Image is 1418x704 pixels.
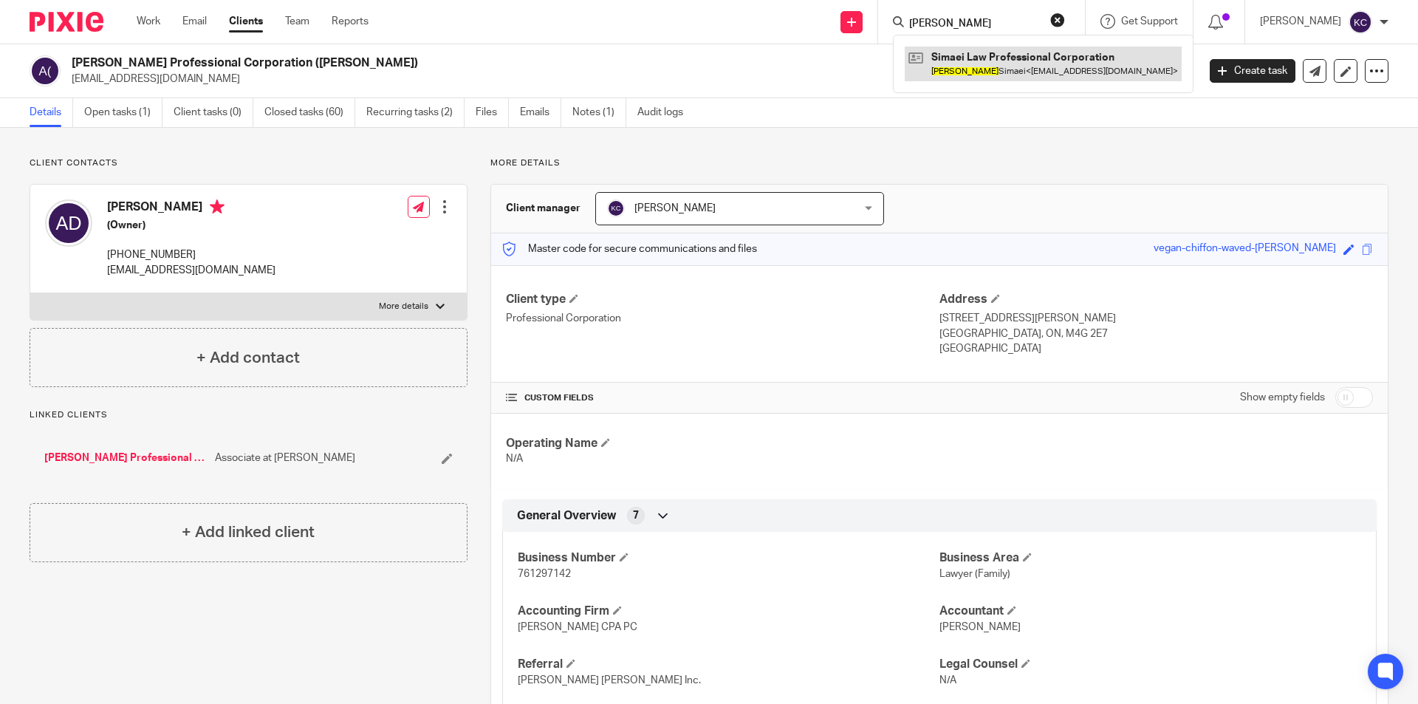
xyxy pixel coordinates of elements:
[939,657,1361,672] h4: Legal Counsel
[332,14,369,29] a: Reports
[30,98,73,127] a: Details
[939,569,1010,579] span: Lawyer (Family)
[518,657,939,672] h4: Referral
[518,550,939,566] h4: Business Number
[518,604,939,619] h4: Accounting Firm
[939,675,956,686] span: N/A
[30,157,467,169] p: Client contacts
[210,199,225,214] i: Primary
[518,675,701,686] span: [PERSON_NAME] [PERSON_NAME] Inc.
[174,98,253,127] a: Client tasks (0)
[107,199,275,218] h4: [PERSON_NAME]
[107,263,275,278] p: [EMAIL_ADDRESS][DOMAIN_NAME]
[490,157,1388,169] p: More details
[506,436,939,451] h4: Operating Name
[1349,10,1372,34] img: svg%3E
[518,622,637,632] span: [PERSON_NAME] CPA PC
[633,508,639,523] span: 7
[506,454,523,464] span: N/A
[506,292,939,307] h4: Client type
[1210,59,1295,83] a: Create task
[107,218,275,233] h5: (Owner)
[517,508,616,524] span: General Overview
[572,98,626,127] a: Notes (1)
[908,18,1041,31] input: Search
[137,14,160,29] a: Work
[44,451,208,465] a: [PERSON_NAME] Professional Corporation ([PERSON_NAME])
[939,341,1373,356] p: [GEOGRAPHIC_DATA]
[72,72,1188,86] p: [EMAIL_ADDRESS][DOMAIN_NAME]
[506,392,939,404] h4: CUSTOM FIELDS
[939,550,1361,566] h4: Business Area
[506,201,580,216] h3: Client manager
[476,98,509,127] a: Files
[939,622,1021,632] span: [PERSON_NAME]
[285,14,309,29] a: Team
[45,199,92,247] img: svg%3E
[939,327,1373,341] p: [GEOGRAPHIC_DATA], ON, M4G 2E7
[229,14,263,29] a: Clients
[607,199,625,217] img: svg%3E
[107,247,275,262] p: [PHONE_NUMBER]
[84,98,162,127] a: Open tasks (1)
[939,292,1373,307] h4: Address
[1050,13,1065,27] button: Clear
[1260,14,1341,29] p: [PERSON_NAME]
[502,242,757,256] p: Master code for secure communications and files
[506,311,939,326] p: Professional Corporation
[634,203,716,213] span: [PERSON_NAME]
[939,311,1373,326] p: [STREET_ADDRESS][PERSON_NAME]
[939,604,1361,619] h4: Accountant
[215,451,355,465] span: Associate at [PERSON_NAME]
[1154,241,1336,258] div: vegan-chiffon-waved-[PERSON_NAME]
[72,55,965,71] h2: [PERSON_NAME] Professional Corporation ([PERSON_NAME])
[637,98,694,127] a: Audit logs
[379,301,428,312] p: More details
[366,98,465,127] a: Recurring tasks (2)
[520,98,561,127] a: Emails
[30,409,467,421] p: Linked clients
[1240,390,1325,405] label: Show empty fields
[30,55,61,86] img: svg%3E
[518,569,571,579] span: 761297142
[1121,16,1178,27] span: Get Support
[264,98,355,127] a: Closed tasks (60)
[182,14,207,29] a: Email
[182,521,315,544] h4: + Add linked client
[196,346,300,369] h4: + Add contact
[30,12,103,32] img: Pixie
